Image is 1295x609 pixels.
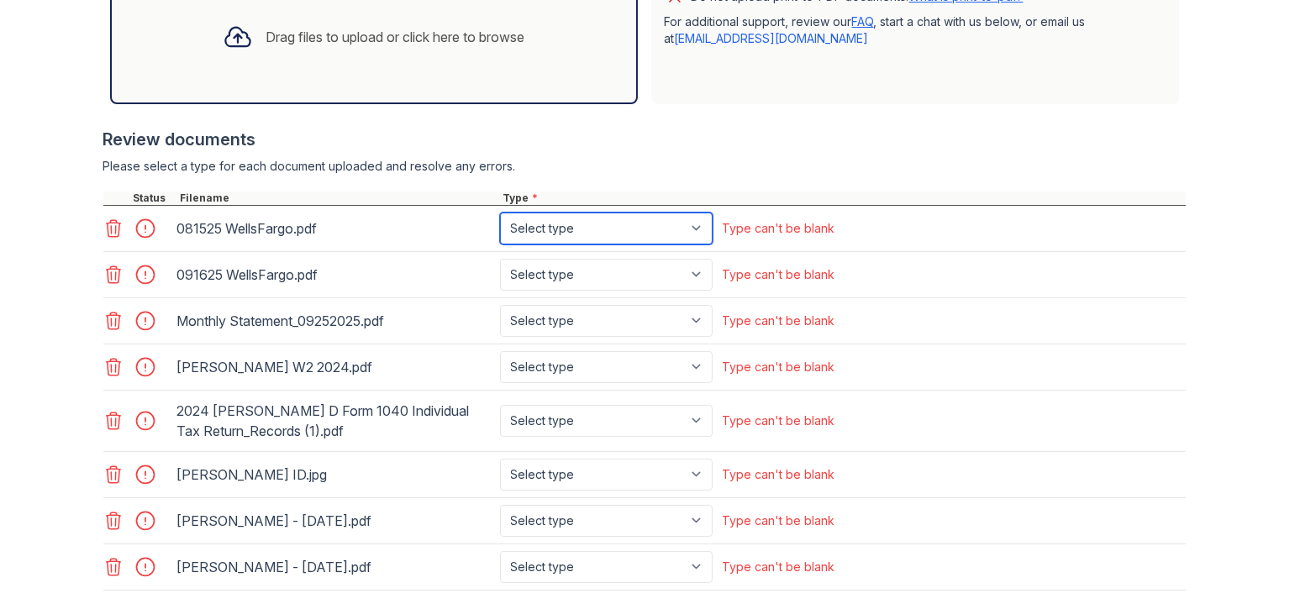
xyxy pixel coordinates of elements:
div: Type can't be blank [723,466,835,483]
div: [PERSON_NAME] - [DATE].pdf [177,507,493,534]
div: Monthly Statement_09252025.pdf [177,307,493,334]
div: Status [130,192,177,205]
div: [PERSON_NAME] - [DATE].pdf [177,554,493,580]
div: [PERSON_NAME] W2 2024.pdf [177,354,493,381]
div: Review documents [103,128,1186,151]
div: Filename [177,192,500,205]
div: Type can't be blank [723,312,835,329]
div: [PERSON_NAME] ID.jpg [177,461,493,488]
div: 091625 WellsFargo.pdf [177,261,493,288]
div: Type can't be blank [723,359,835,375]
div: Please select a type for each document uploaded and resolve any errors. [103,158,1186,175]
div: Type [500,192,1186,205]
a: FAQ [852,14,874,29]
div: Type can't be blank [723,266,835,283]
div: Drag files to upload or click here to browse [266,27,525,47]
a: [EMAIL_ADDRESS][DOMAIN_NAME] [675,31,869,45]
div: Type can't be blank [723,412,835,429]
div: 2024 [PERSON_NAME] D Form 1040 Individual Tax Return_Records (1).pdf [177,397,493,444]
div: Type can't be blank [723,559,835,575]
div: Type can't be blank [723,512,835,529]
p: For additional support, review our , start a chat with us below, or email us at [665,13,1166,47]
div: Type can't be blank [723,220,835,237]
div: 081525 WellsFargo.pdf [177,215,493,242]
